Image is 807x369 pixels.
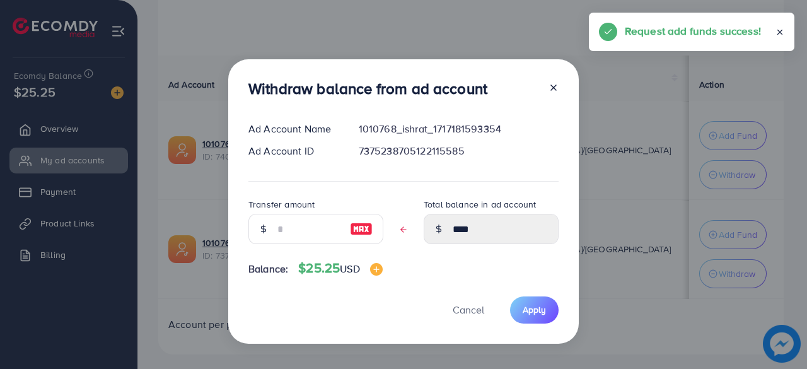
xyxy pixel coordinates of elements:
img: image [350,221,373,237]
div: 7375238705122115585 [349,144,569,158]
div: Ad Account Name [238,122,349,136]
span: Cancel [453,303,484,317]
button: Cancel [437,296,500,324]
label: Transfer amount [248,198,315,211]
h4: $25.25 [298,261,382,276]
span: USD [340,262,359,276]
span: Apply [523,303,546,316]
div: Ad Account ID [238,144,349,158]
span: Balance: [248,262,288,276]
div: 1010768_ishrat_1717181593354 [349,122,569,136]
img: image [370,263,383,276]
h5: Request add funds success! [625,23,761,39]
label: Total balance in ad account [424,198,536,211]
h3: Withdraw balance from ad account [248,79,487,98]
button: Apply [510,296,559,324]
